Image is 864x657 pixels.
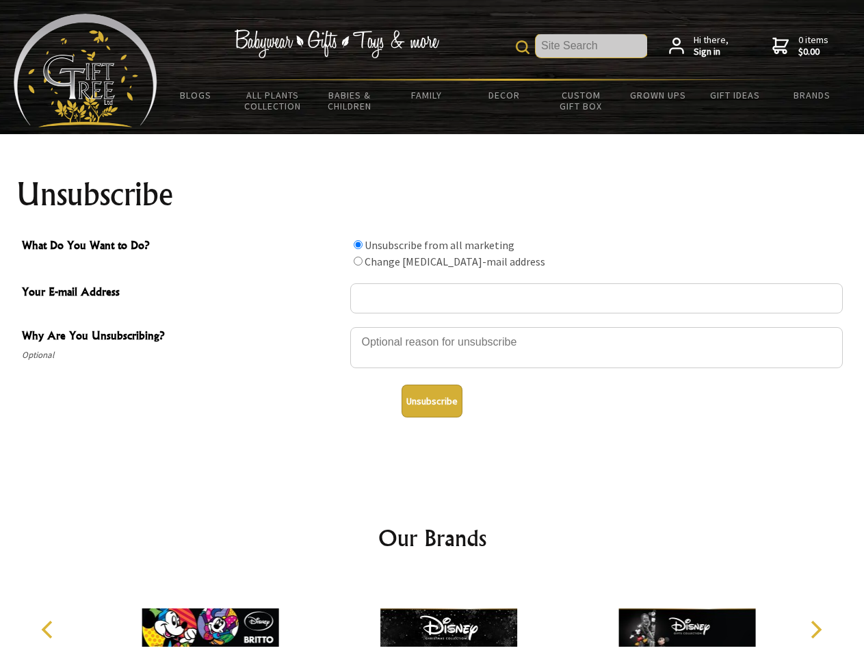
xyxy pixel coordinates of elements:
[465,81,542,109] a: Decor
[22,347,343,363] span: Optional
[235,81,312,120] a: All Plants Collection
[354,257,363,266] input: What Do You Want to Do?
[542,81,620,120] a: Custom Gift Box
[22,237,343,257] span: What Do You Want to Do?
[619,81,696,109] a: Grown Ups
[402,385,462,417] button: Unsubscribe
[34,615,64,645] button: Previous
[14,14,157,127] img: Babyware - Gifts - Toys and more...
[350,283,843,313] input: Your E-mail Address
[536,34,647,57] input: Site Search
[774,81,851,109] a: Brands
[669,34,729,58] a: Hi there,Sign in
[22,283,343,303] span: Your E-mail Address
[696,81,774,109] a: Gift Ideas
[772,34,828,58] a: 0 items$0.00
[798,46,828,58] strong: $0.00
[350,327,843,368] textarea: Why Are You Unsubscribing?
[234,29,439,58] img: Babywear - Gifts - Toys & more
[157,81,235,109] a: BLOGS
[389,81,466,109] a: Family
[22,327,343,347] span: Why Are You Unsubscribing?
[27,521,837,554] h2: Our Brands
[800,615,830,645] button: Next
[694,34,729,58] span: Hi there,
[798,34,828,58] span: 0 items
[365,238,514,252] label: Unsubscribe from all marketing
[694,46,729,58] strong: Sign in
[16,178,848,211] h1: Unsubscribe
[516,40,529,54] img: product search
[311,81,389,120] a: Babies & Children
[354,240,363,249] input: What Do You Want to Do?
[365,255,545,268] label: Change [MEDICAL_DATA]-mail address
